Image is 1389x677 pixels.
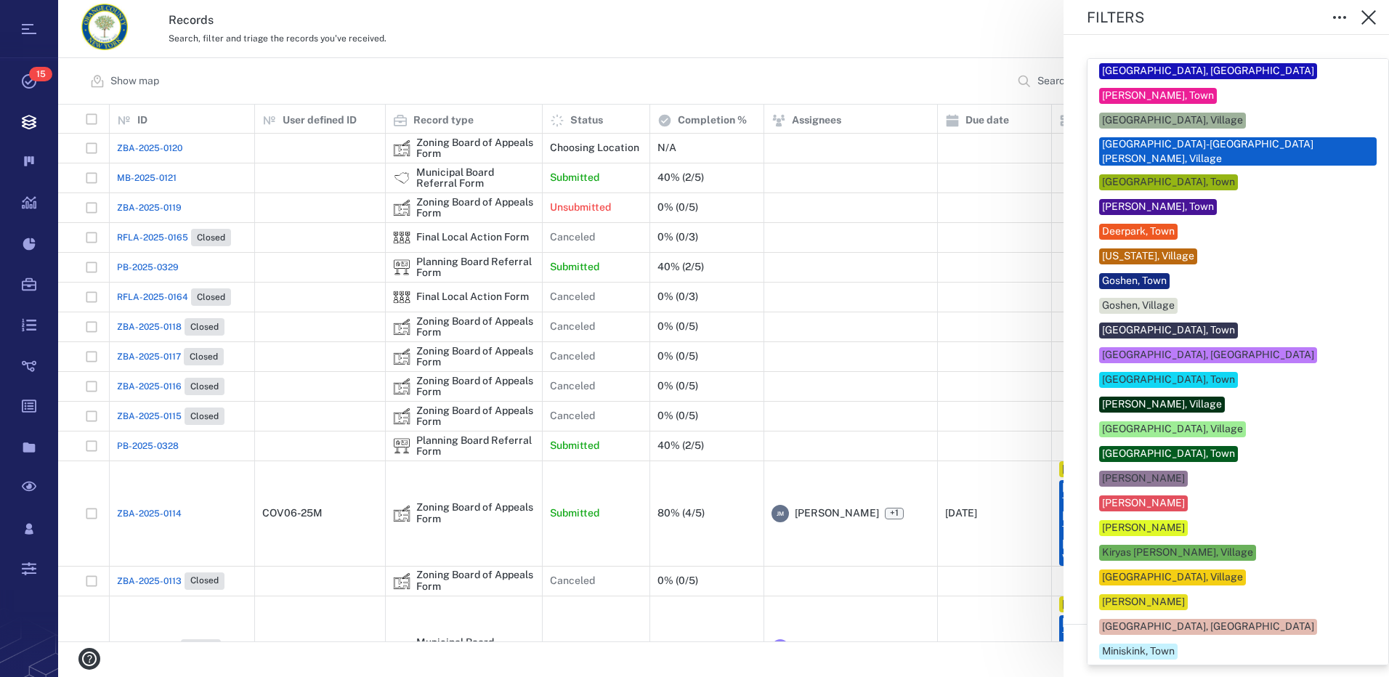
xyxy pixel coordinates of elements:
div: [PERSON_NAME] [1102,496,1185,511]
div: [PERSON_NAME] [1102,521,1185,535]
div: Kiryas [PERSON_NAME], Village [1102,546,1253,560]
div: [GEOGRAPHIC_DATA]-[GEOGRAPHIC_DATA][PERSON_NAME], Village [1102,137,1374,166]
div: [GEOGRAPHIC_DATA], Town [1102,447,1235,461]
div: Miniskink, Town [1102,644,1175,659]
div: [GEOGRAPHIC_DATA], Village [1102,570,1243,585]
div: [PERSON_NAME], Town [1102,89,1214,103]
div: Goshen, Village [1102,299,1175,313]
div: [GEOGRAPHIC_DATA], [GEOGRAPHIC_DATA] [1102,348,1314,362]
span: Help [33,10,62,23]
div: [GEOGRAPHIC_DATA], Town [1102,175,1235,190]
div: [US_STATE], Village [1102,249,1194,264]
div: [PERSON_NAME], Town [1102,200,1214,214]
div: Deerpark, Town [1102,224,1175,239]
div: [GEOGRAPHIC_DATA], [GEOGRAPHIC_DATA] [1102,620,1314,634]
div: [PERSON_NAME], Village [1102,397,1222,412]
div: [GEOGRAPHIC_DATA], Village [1102,113,1243,128]
div: Goshen, Town [1102,274,1167,288]
div: [GEOGRAPHIC_DATA], [GEOGRAPHIC_DATA] [1102,64,1314,78]
div: [GEOGRAPHIC_DATA], Town [1102,373,1235,387]
div: [GEOGRAPHIC_DATA], Village [1102,422,1243,437]
div: [GEOGRAPHIC_DATA], Town [1102,323,1235,338]
div: [PERSON_NAME] [1102,595,1185,609]
div: [PERSON_NAME] [1102,471,1185,486]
